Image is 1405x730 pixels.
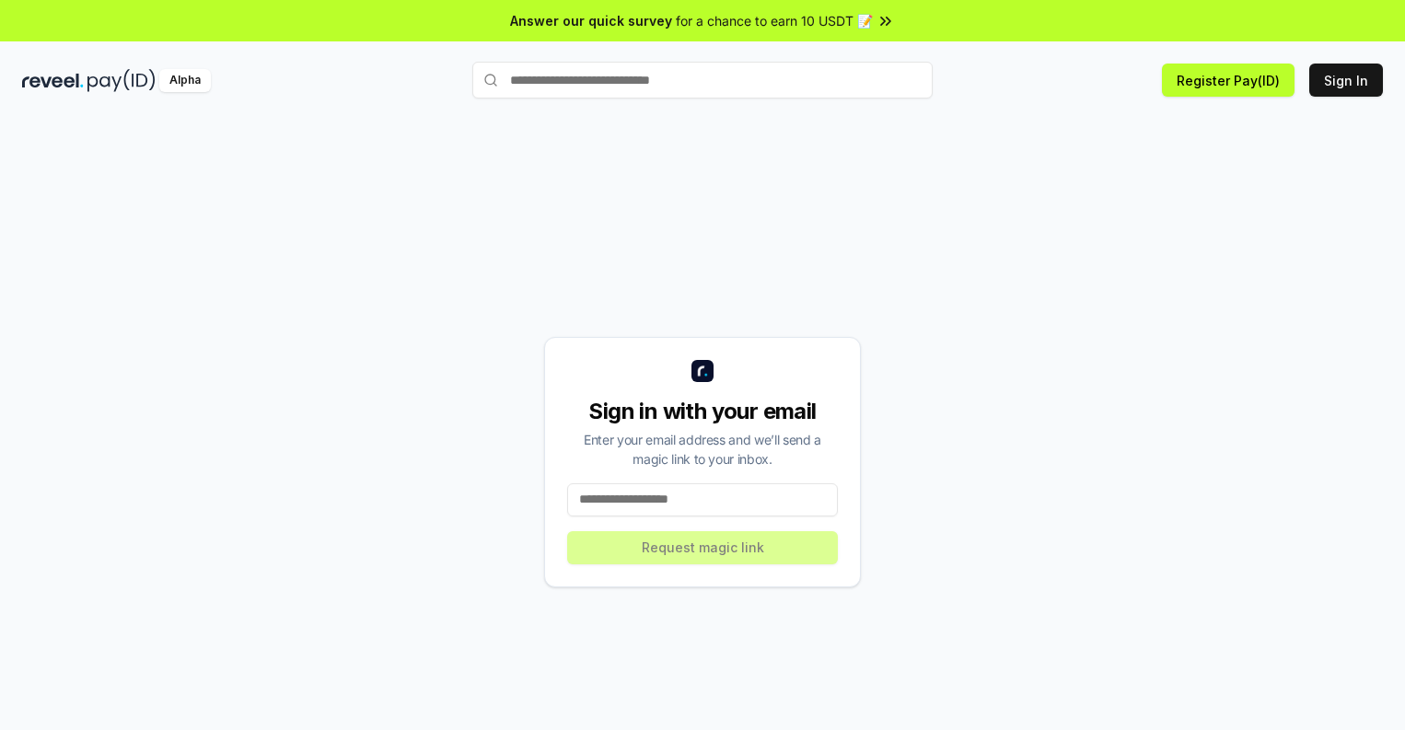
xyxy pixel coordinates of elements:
img: pay_id [87,69,156,92]
div: Alpha [159,69,211,92]
span: Answer our quick survey [510,11,672,30]
span: for a chance to earn 10 USDT 📝 [676,11,873,30]
div: Enter your email address and we’ll send a magic link to your inbox. [567,430,838,469]
img: reveel_dark [22,69,84,92]
button: Sign In [1309,64,1383,97]
img: logo_small [691,360,714,382]
div: Sign in with your email [567,397,838,426]
button: Register Pay(ID) [1162,64,1295,97]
